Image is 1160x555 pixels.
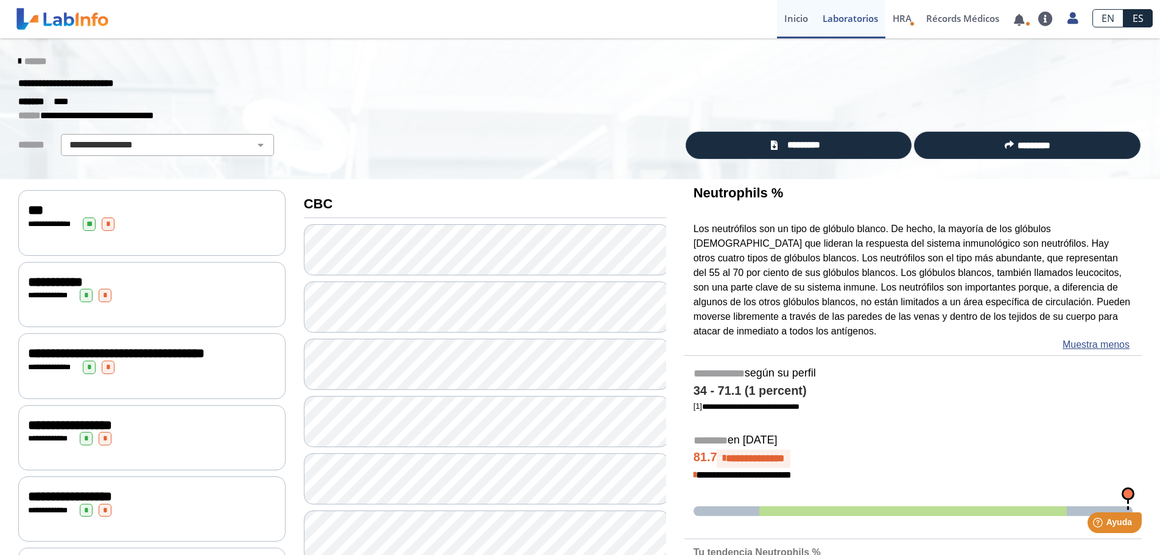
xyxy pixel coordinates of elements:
h4: 81.7 [694,450,1133,468]
h5: en [DATE] [694,434,1133,448]
a: Muestra menos [1063,338,1130,352]
b: Neutrophils % [694,185,784,200]
a: EN [1092,9,1123,27]
a: [1] [694,401,800,411]
h4: 34 - 71.1 (1 percent) [694,384,1133,398]
span: HRA [893,12,912,24]
iframe: Help widget launcher [1052,507,1147,542]
a: ES [1123,9,1153,27]
h5: según su perfil [694,367,1133,381]
p: Los neutrófilos son un tipo de glóbulo blanco. De hecho, la mayoría de los glóbulos [DEMOGRAPHIC_... [694,222,1133,338]
b: CBC [304,196,333,211]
